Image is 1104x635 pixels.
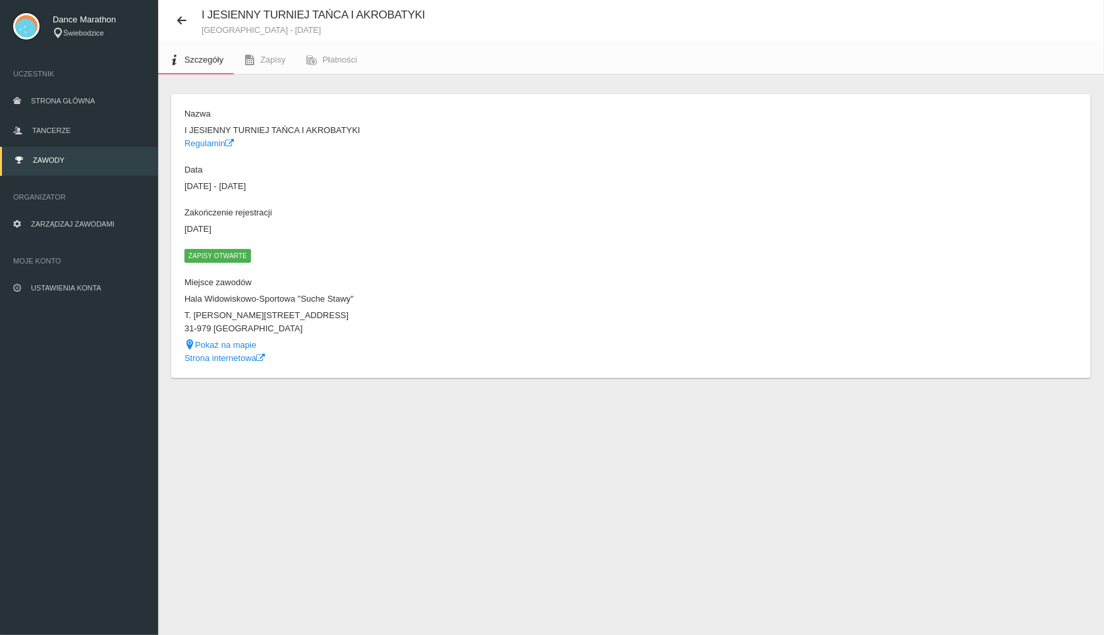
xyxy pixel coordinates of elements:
a: Płatności [296,45,368,74]
dt: Zakończenie rejestracji [184,206,624,219]
span: Płatności [323,55,358,65]
a: Regulamin [184,138,234,148]
span: Tancerze [32,126,70,134]
span: Ustawienia konta [31,284,101,292]
span: I JESIENNY TURNIEJ TAŃCA I AKROBATYKI [202,9,425,21]
dd: [DATE] [184,223,624,236]
dd: Hala Widowiskowo-Sportowa "Suche Stawy" [184,292,624,306]
dd: T. [PERSON_NAME][STREET_ADDRESS] [184,309,624,322]
span: Moje konto [13,254,145,267]
dd: I JESIENNY TURNIEJ TAŃCA I AKROBATYKI [184,124,624,137]
a: Szczegóły [158,45,234,74]
span: Dance Marathon [53,13,145,26]
span: Organizator [13,190,145,204]
dt: Miejsce zawodów [184,276,624,289]
dt: Nazwa [184,107,624,121]
small: [GEOGRAPHIC_DATA] - [DATE] [202,26,425,34]
img: svg [13,13,40,40]
span: Szczegóły [184,55,223,65]
dd: 31-979 [GEOGRAPHIC_DATA] [184,322,624,335]
span: Zapisy otwarte [184,249,251,262]
dt: Data [184,163,624,177]
span: Uczestnik [13,67,145,80]
span: Zawody [33,156,65,164]
div: Świebodzice [53,28,145,39]
dd: [DATE] - [DATE] [184,180,624,193]
span: Strona główna [31,97,95,105]
a: Zapisy [234,45,296,74]
a: Pokaż na mapie [184,340,256,350]
a: Zapisy otwarte [184,250,251,260]
span: Zarządzaj zawodami [31,220,115,228]
a: Strona internetowa [184,353,265,363]
span: Zapisy [260,55,285,65]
